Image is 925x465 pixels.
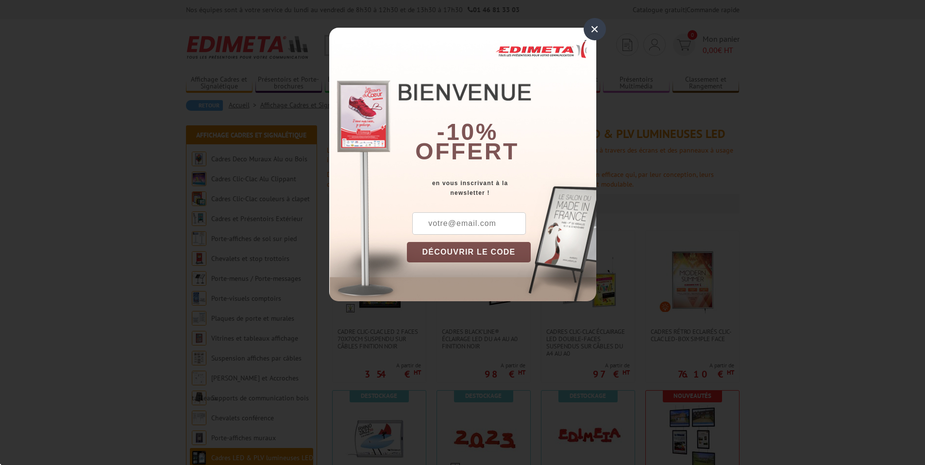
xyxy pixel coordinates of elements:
[437,119,498,145] b: -10%
[412,212,526,235] input: votre@email.com
[415,138,519,164] font: offert
[584,18,606,40] div: ×
[407,242,531,262] button: DÉCOUVRIR LE CODE
[407,178,596,198] div: en vous inscrivant à la newsletter !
